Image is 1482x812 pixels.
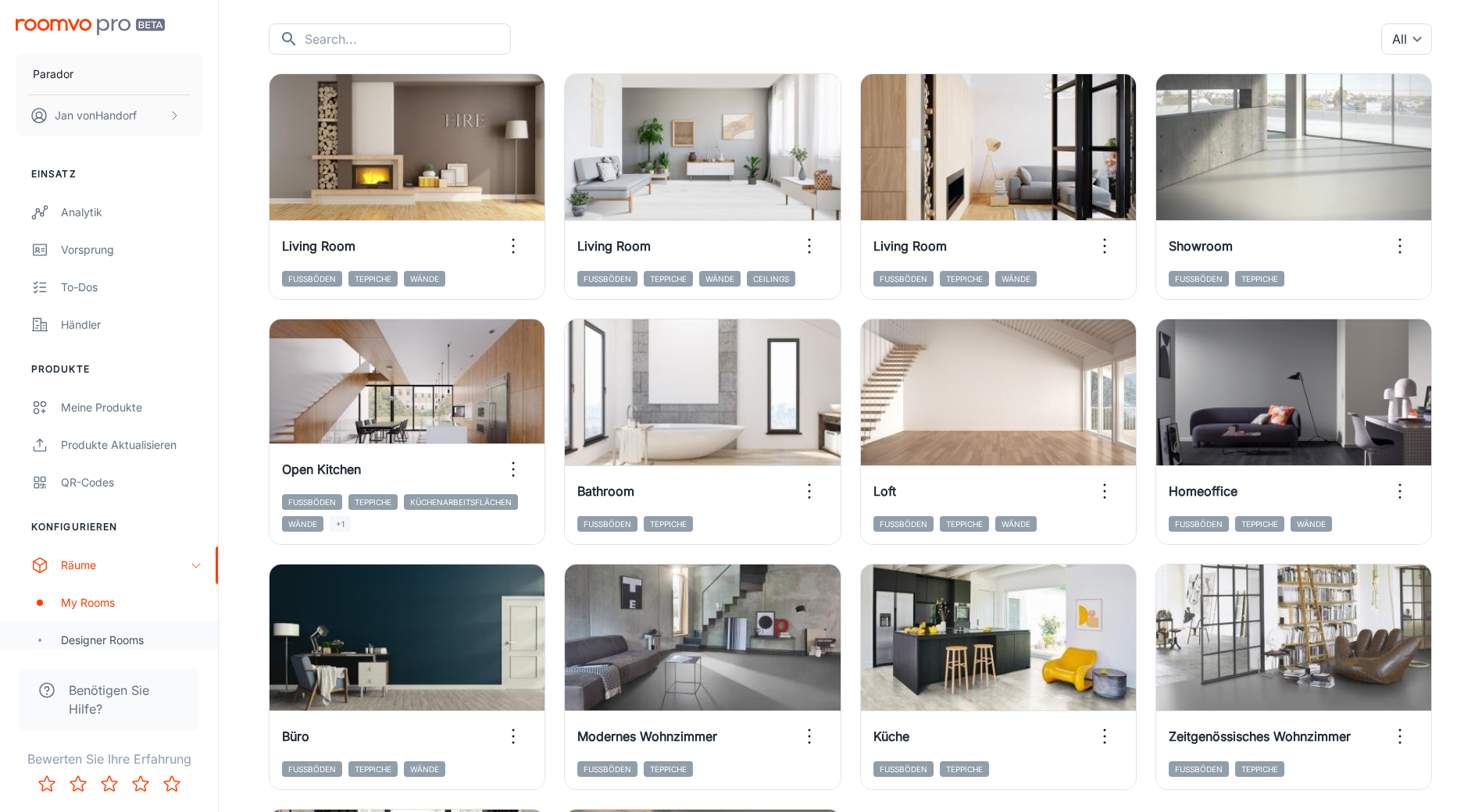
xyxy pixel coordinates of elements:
[1235,516,1284,532] span: Teppiche
[1169,271,1229,287] span: Fußböden
[577,516,637,532] span: Fußböden
[31,768,62,800] button: Rate 1 star
[348,494,398,510] span: Teppiche
[940,761,989,777] span: Teppiche
[873,237,947,255] h6: Living Room
[873,271,934,287] span: Fußböden
[305,23,511,55] input: Search...
[282,727,309,746] h6: Büro
[940,271,989,287] span: Teppiche
[873,482,896,500] h6: Loft
[404,761,445,777] span: Wände
[282,516,323,532] span: Wände
[16,54,202,94] button: Parador
[282,494,342,510] span: Fußböden
[577,727,717,746] h6: Modernes Wohnzimmer
[16,95,202,136] button: Jan vonHandorf
[1169,516,1229,532] span: Fußböden
[348,761,398,777] span: Teppiche
[156,768,187,800] button: Rate 5 star
[1381,23,1432,55] div: All
[125,768,156,800] button: Rate 4 star
[577,271,637,287] span: Fußböden
[873,727,909,746] h6: Küche
[644,761,693,777] span: Teppiche
[995,516,1037,532] span: Wände
[69,681,180,718] span: Benötigen Sie Hilfe?
[577,482,634,500] h6: Bathroom
[282,460,361,479] h6: Open Kitchen
[1235,761,1284,777] span: Teppiche
[348,271,398,287] span: Teppiche
[16,19,165,35] img: Roomvo PRO Beta
[1169,761,1229,777] span: Fußböden
[330,516,351,532] span: +1
[1169,237,1233,255] h6: Showroom
[577,761,637,777] span: Fußböden
[747,271,795,287] span: Ceilings
[61,436,202,454] div: Produkte aktualisieren
[1291,516,1332,532] span: Wände
[61,241,202,258] div: Vorsprung
[644,271,693,287] span: Teppiche
[404,271,445,287] span: Wände
[699,271,741,287] span: Wände
[61,474,202,491] div: QR-Codes
[55,107,137,124] p: Jan vonHandorf
[61,204,202,221] div: Analytik
[61,632,202,649] div: Designer Rooms
[995,271,1037,287] span: Wände
[282,237,355,255] h6: Living Room
[61,399,202,416] div: Meine Produkte
[61,557,190,574] div: Räume
[940,516,989,532] span: Teppiche
[282,761,342,777] span: Fußböden
[1235,271,1284,287] span: Teppiche
[404,494,518,510] span: Küchenarbeitsflächen
[61,594,202,611] div: My Rooms
[61,279,202,296] div: To-dos
[94,768,125,800] button: Rate 3 star
[33,66,73,83] p: Parador
[577,237,651,255] h6: Living Room
[61,316,202,333] div: Händler
[12,750,205,768] p: Bewerten Sie Ihre Erfahrung
[62,768,94,800] button: Rate 2 star
[282,271,342,287] span: Fußböden
[644,516,693,532] span: Teppiche
[873,516,934,532] span: Fußböden
[1169,482,1237,500] h6: Homeoffice
[873,761,934,777] span: Fußböden
[1169,727,1351,746] h6: Zeitgenössisches Wohnzimmer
